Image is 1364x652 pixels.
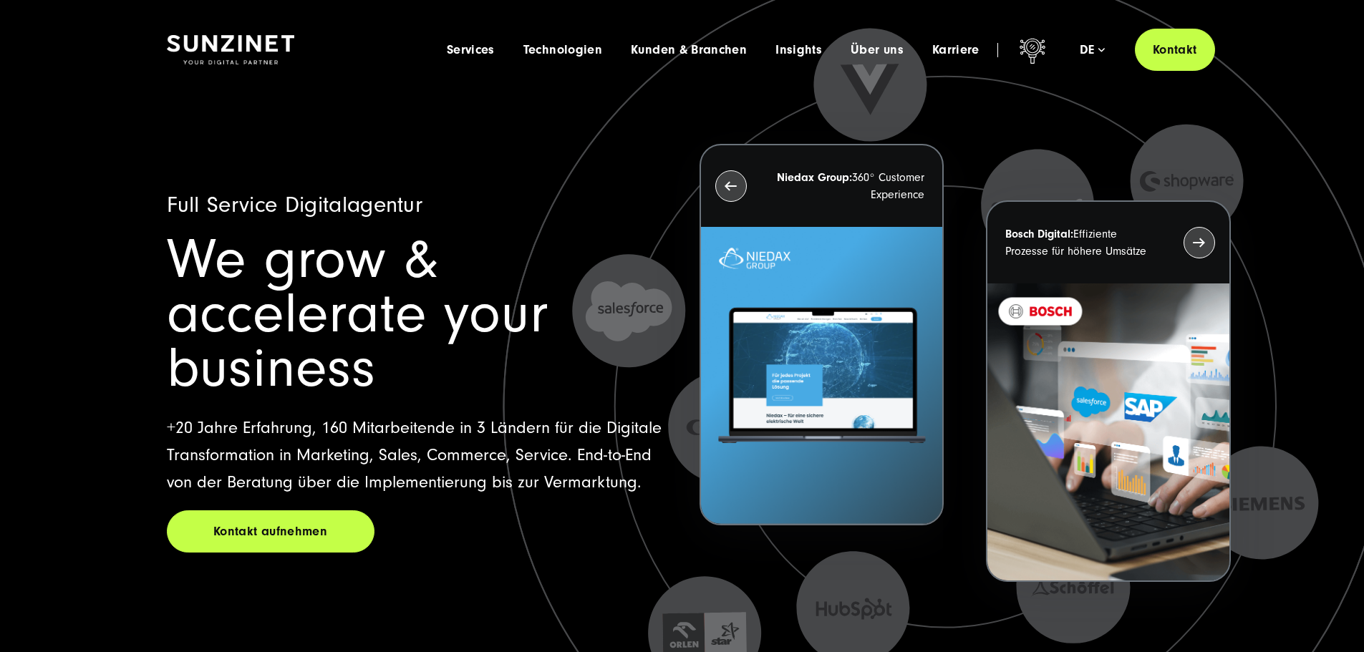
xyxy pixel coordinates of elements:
span: Full Service Digitalagentur [167,192,423,218]
a: Kontakt [1135,29,1215,71]
img: BOSCH - Kundeprojekt - Digital Transformation Agentur SUNZINET [987,283,1229,580]
strong: Bosch Digital: [1005,228,1073,240]
button: Niedax Group:360° Customer Experience Letztes Projekt von Niedax. Ein Laptop auf dem die Niedax W... [700,144,944,525]
h1: We grow & accelerate your business [167,233,665,396]
button: Bosch Digital:Effiziente Prozesse für höhere Umsätze BOSCH - Kundeprojekt - Digital Transformatio... [986,200,1230,582]
div: de [1080,43,1105,57]
img: SUNZINET Full Service Digital Agentur [167,35,294,65]
a: Insights [775,43,822,57]
a: Services [447,43,495,57]
a: Kontakt aufnehmen [167,510,374,553]
p: +20 Jahre Erfahrung, 160 Mitarbeitende in 3 Ländern für die Digitale Transformation in Marketing,... [167,414,665,496]
a: Technologien [523,43,602,57]
a: Karriere [932,43,980,57]
p: Effiziente Prozesse für höhere Umsätze [1005,225,1157,260]
a: Kunden & Branchen [631,43,747,57]
a: Über uns [851,43,904,57]
img: Letztes Projekt von Niedax. Ein Laptop auf dem die Niedax Website geöffnet ist, auf blauem Hinter... [701,227,942,524]
strong: Niedax Group: [777,171,852,184]
p: 360° Customer Experience [773,169,924,203]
